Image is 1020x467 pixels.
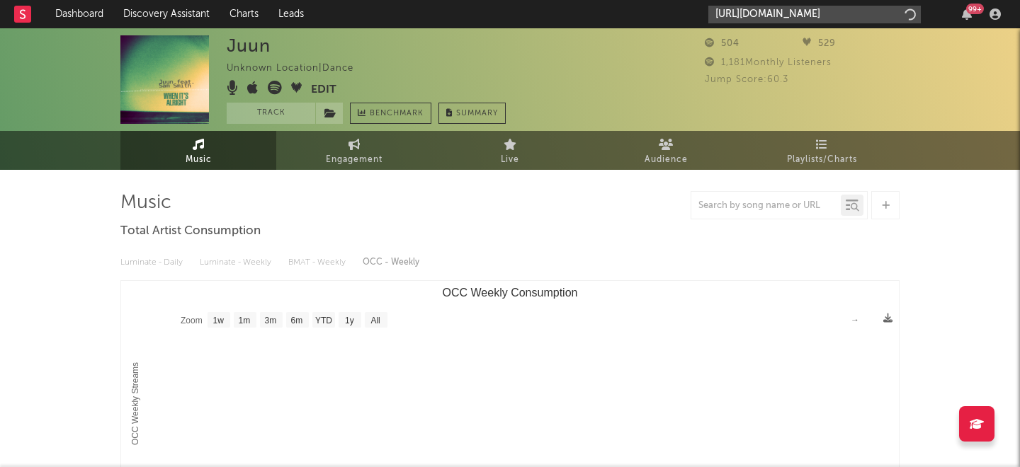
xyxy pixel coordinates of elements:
[962,8,972,20] button: 99+
[181,316,203,325] text: Zoom
[239,316,251,325] text: 1m
[966,4,984,14] div: 99 +
[744,131,900,170] a: Playlists/Charts
[370,105,424,122] span: Benchmark
[120,131,276,170] a: Music
[186,151,212,168] span: Music
[227,103,315,124] button: Track
[120,223,261,240] span: Total Artist Consumption
[705,58,832,67] span: 1,181 Monthly Listeners
[691,200,841,212] input: Search by song name or URL
[705,39,739,48] span: 504
[326,151,382,168] span: Engagement
[315,316,332,325] text: YTD
[276,131,432,170] a: Engagement
[265,316,277,325] text: 3m
[443,287,578,299] text: OCC Weekly Consumption
[350,103,431,124] a: Benchmark
[851,315,859,325] text: →
[438,103,506,124] button: Summary
[311,81,336,98] button: Edit
[645,151,688,168] span: Audience
[432,131,588,170] a: Live
[501,151,519,168] span: Live
[130,362,140,445] text: OCC Weekly Streams
[803,39,836,48] span: 529
[708,6,921,23] input: Search for artists
[227,60,370,77] div: Unknown Location | Dance
[588,131,744,170] a: Audience
[370,316,380,325] text: All
[227,35,271,56] div: Juun
[213,316,225,325] text: 1w
[345,316,354,325] text: 1y
[291,316,303,325] text: 6m
[456,110,498,117] span: Summary
[705,75,788,84] span: Jump Score: 60.3
[787,151,857,168] span: Playlists/Charts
